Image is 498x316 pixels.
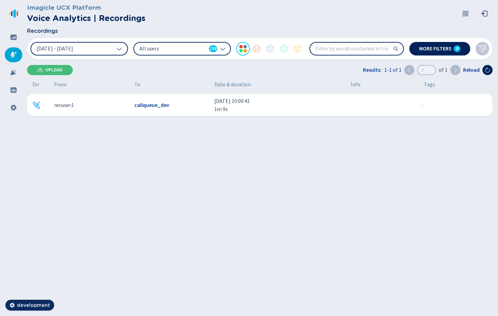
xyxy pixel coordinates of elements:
svg: mic-fill [10,51,17,58]
button: More filters0 [409,42,470,55]
span: callqueue_dev [134,101,169,109]
svg: groups-filled [10,87,17,93]
div: Groups [5,83,22,97]
span: recuser1 [54,101,74,109]
button: Clear filters [476,42,489,55]
span: development [17,302,50,309]
div: Dashboard [5,30,22,45]
h3: Imagicle UCX Platform [27,3,146,12]
span: of 1 [439,66,448,74]
div: Recordings [5,47,22,62]
span: From [54,81,67,89]
span: Tags [424,81,435,89]
button: Reload the current page [482,65,493,75]
span: More filters [419,46,452,51]
span: Info [351,81,361,89]
span: Dir [33,81,39,89]
span: 1-1 of 1 [384,66,402,74]
svg: alarm-filled [10,69,17,76]
span: 0 [456,46,458,51]
button: Upload [27,65,73,75]
div: Settings [5,100,22,115]
span: To [134,81,140,89]
span: Results: [363,66,382,74]
svg: chevron-down [220,46,225,51]
div: Alarms [5,65,22,80]
div: Incoming call [33,101,41,109]
span: All users [139,45,206,52]
span: [DATE] 10:00:41 [214,97,345,105]
span: Date & duration [214,81,345,89]
button: development [5,300,54,311]
svg: telephone-inbound [33,101,41,109]
h2: Voice Analytics | Recordings [27,12,146,24]
button: Previous page [404,65,414,75]
span: 238 [210,45,217,52]
svg: box-arrow-left [481,10,488,17]
span: [DATE] - [DATE] [37,46,73,51]
button: Next page [450,65,460,75]
svg: arrow-clockwise [485,67,490,73]
span: 1m 9s [214,105,345,113]
span: No tags assigned [421,101,423,109]
input: Filter by words contained in transcription [310,43,403,55]
svg: cloud-upload [38,67,43,73]
span: Upload [45,67,63,73]
svg: chevron-down [116,46,122,51]
svg: dashboard-filled [10,34,17,41]
span: Recordings [27,27,58,35]
svg: funnel-disabled [478,45,486,53]
span: Reload [463,66,480,74]
svg: search [393,46,398,51]
button: [DATE] - [DATE] [30,42,128,55]
svg: chevron-left [407,67,412,73]
svg: chevron-right [453,67,458,73]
